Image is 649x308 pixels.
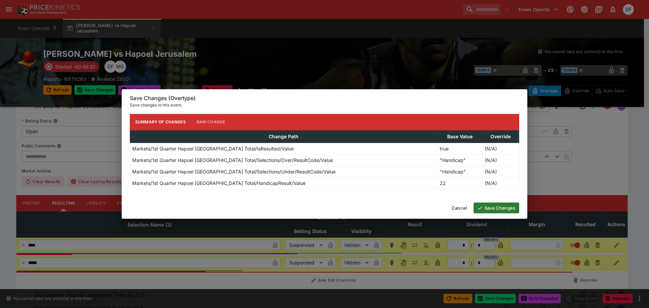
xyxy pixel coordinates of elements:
[130,114,191,130] button: Summary of Changes
[482,130,519,143] th: Override
[482,177,519,189] td: (N/A)
[482,154,519,166] td: (N/A)
[482,166,519,177] td: (N/A)
[132,180,306,187] p: Markets/1st Quarter Hapoel [GEOGRAPHIC_DATA] Total/HandicapResult/Value
[482,143,519,154] td: (N/A)
[437,154,482,166] td: "Handicap"
[437,177,482,189] td: 22
[437,166,482,177] td: "Handicap"
[191,114,231,130] button: Raw Change
[474,203,519,213] button: Save Changes
[132,157,333,164] p: Markets/1st Quarter Hapoel [GEOGRAPHIC_DATA] Total/Selections/Over/ResultCode/Value
[130,95,519,102] h6: Save Changes (Overtype)
[448,203,471,213] button: Cancel
[437,143,482,154] td: true
[130,102,519,109] p: Save changes to this event.
[132,145,294,152] p: Markets/1st Quarter Hapoel [GEOGRAPHIC_DATA] Total/IsResulted/Value
[437,130,482,143] th: Base Value
[132,168,336,175] p: Markets/1st Quarter Hapoel [GEOGRAPHIC_DATA] Total/Selections/Under/ResultCode/Value
[130,130,438,143] th: Change Path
